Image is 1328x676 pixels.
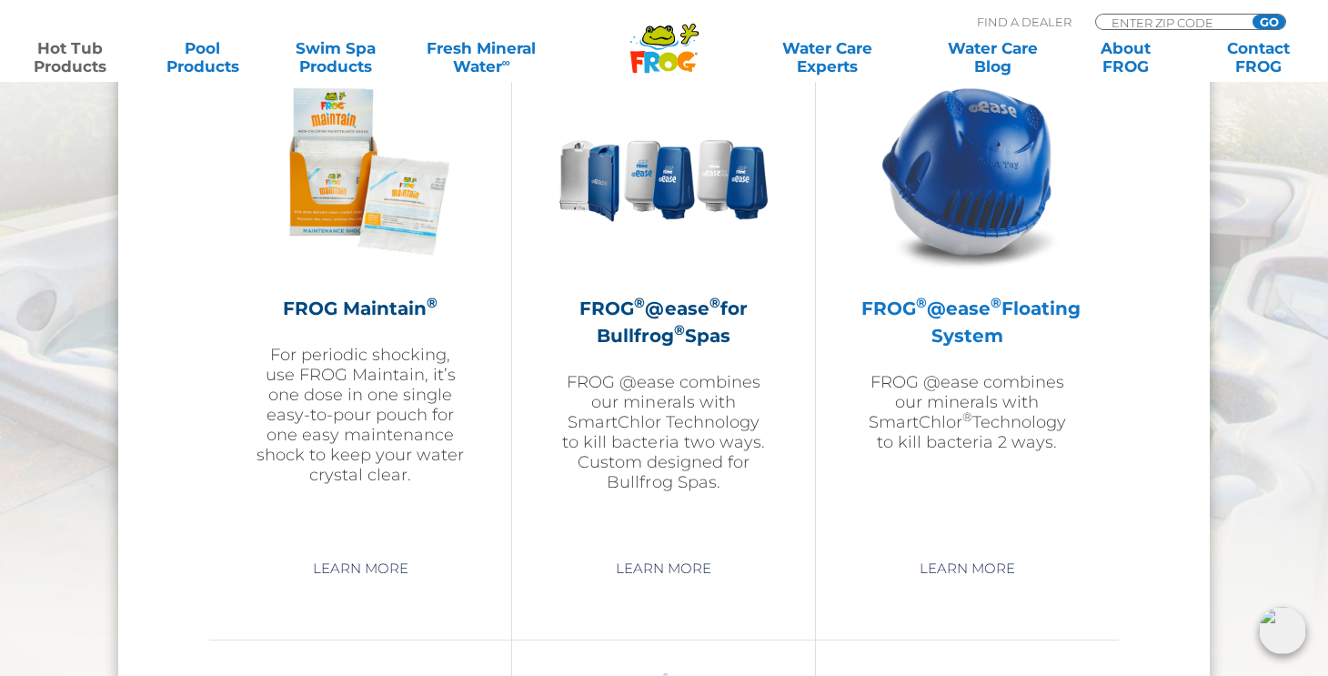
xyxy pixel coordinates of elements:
input: GO [1253,15,1285,29]
p: Find A Dealer [977,14,1071,30]
sup: ® [674,321,685,338]
sup: ® [962,409,972,424]
sup: ® [916,294,927,311]
img: bullfrog-product-hero-300x300.png [558,66,769,277]
a: ContactFROG [1206,39,1310,76]
a: Water CareExperts [743,39,911,76]
a: Fresh MineralWater∞ [417,39,546,76]
a: AboutFROG [1073,39,1177,76]
a: Water CareBlog [941,39,1044,76]
a: Swim SpaProducts [284,39,387,76]
h2: FROG @ease for Bullfrog Spas [558,295,769,349]
p: FROG @ease combines our minerals with SmartChlor Technology to kill bacteria 2 ways. [861,372,1073,452]
a: Learn More [292,552,429,585]
sup: ® [427,294,438,311]
sup: ∞ [502,55,510,69]
sup: ® [709,294,719,311]
a: FROG®@ease®Floating SystemFROG @ease combines our minerals with SmartChlor®Technology to kill bac... [861,66,1073,539]
p: FROG @ease combines our minerals with SmartChlor Technology to kill bacteria two ways. Custom des... [558,372,769,492]
a: Learn More [595,552,732,585]
a: FROG®@ease®for Bullfrog®SpasFROG @ease combines our minerals with SmartChlor Technology to kill b... [558,66,769,539]
a: Learn More [899,552,1036,585]
img: hot-tub-product-atease-system-300x300.png [861,66,1072,277]
sup: ® [634,294,645,311]
h2: FROG @ease Floating System [861,295,1073,349]
a: PoolProducts [151,39,255,76]
img: openIcon [1259,607,1306,654]
a: FROG Maintain®For periodic shocking, use FROG Maintain, it’s one dose in one single easy-to-pour ... [255,66,466,539]
p: For periodic shocking, use FROG Maintain, it’s one dose in one single easy-to-pour pouch for one ... [255,345,466,485]
img: Frog_Maintain_Hero-2-v2-300x300.png [255,66,466,277]
sup: ® [991,294,1001,311]
a: Hot TubProducts [18,39,122,76]
input: Zip Code Form [1110,15,1232,30]
h2: FROG Maintain [255,295,466,322]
